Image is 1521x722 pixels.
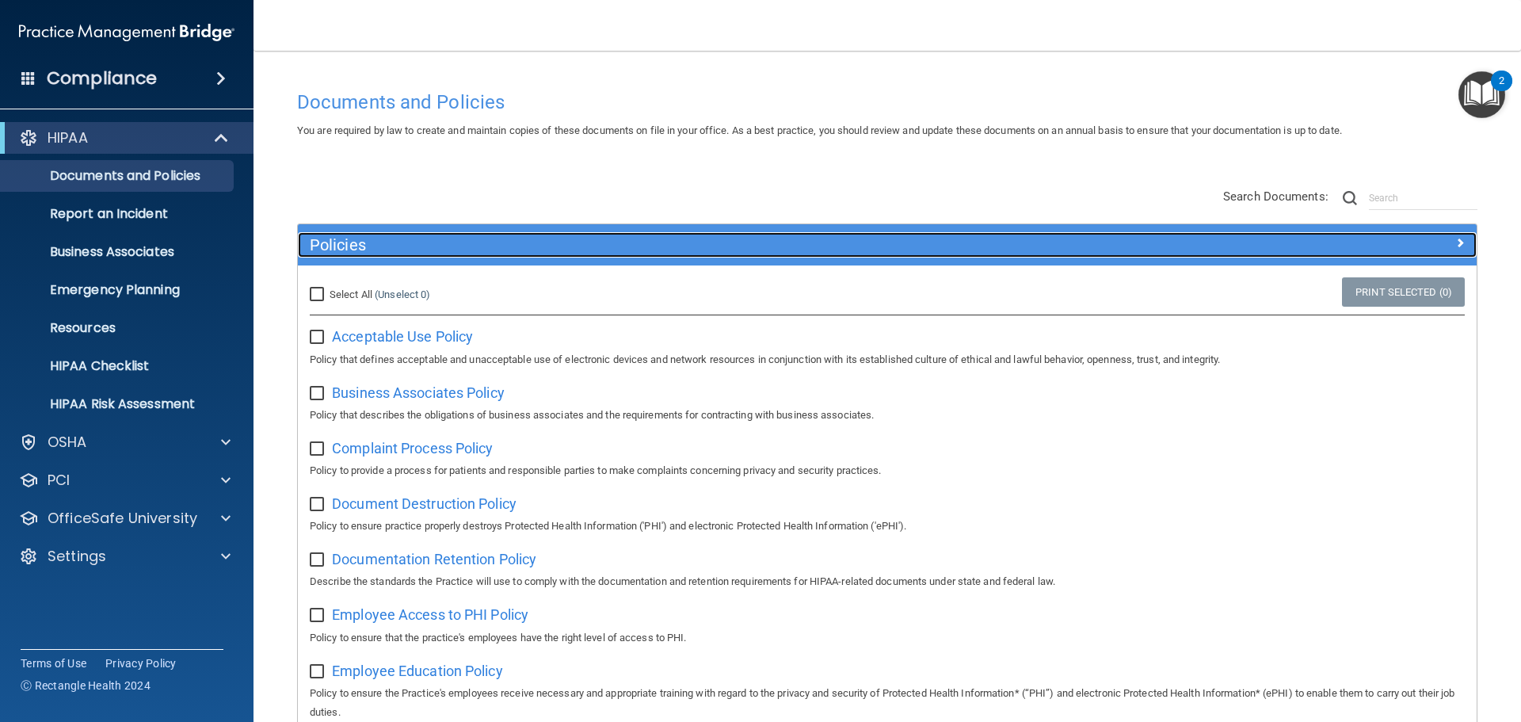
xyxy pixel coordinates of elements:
[48,509,197,528] p: OfficeSafe University
[310,232,1465,258] a: Policies
[310,461,1465,480] p: Policy to provide a process for patients and responsible parties to make complaints concerning pr...
[332,384,505,401] span: Business Associates Policy
[10,358,227,374] p: HIPAA Checklist
[48,471,70,490] p: PCI
[310,236,1170,254] h5: Policies
[310,628,1465,648] p: Policy to ensure that the practice's employees have the right level of access to PHI.
[310,572,1465,591] p: Describe the standards the Practice will use to comply with the documentation and retention requi...
[47,67,157,90] h4: Compliance
[1458,71,1505,118] button: Open Resource Center, 2 new notifications
[330,288,372,300] span: Select All
[10,168,227,184] p: Documents and Policies
[48,433,87,452] p: OSHA
[19,128,230,147] a: HIPAA
[1342,277,1465,307] a: Print Selected (0)
[332,495,517,512] span: Document Destruction Policy
[1369,186,1477,210] input: Search
[19,547,231,566] a: Settings
[19,509,231,528] a: OfficeSafe University
[332,440,493,457] span: Complaint Process Policy
[10,244,227,260] p: Business Associates
[21,678,151,693] span: Ⓒ Rectangle Health 2024
[19,471,231,490] a: PCI
[332,551,536,567] span: Documentation Retention Policy
[1223,189,1328,204] span: Search Documents:
[332,663,503,679] span: Employee Education Policy
[375,288,430,300] a: (Unselect 0)
[48,128,88,147] p: HIPAA
[1343,191,1357,205] img: ic-search.3b580494.png
[297,92,1477,113] h4: Documents and Policies
[297,124,1342,136] span: You are required by law to create and maintain copies of these documents on file in your office. ...
[310,350,1465,369] p: Policy that defines acceptable and unacceptable use of electronic devices and network resources i...
[10,320,227,336] p: Resources
[10,396,227,412] p: HIPAA Risk Assessment
[332,606,528,623] span: Employee Access to PHI Policy
[1499,81,1504,101] div: 2
[10,206,227,222] p: Report an Incident
[10,282,227,298] p: Emergency Planning
[310,517,1465,536] p: Policy to ensure practice properly destroys Protected Health Information ('PHI') and electronic P...
[19,17,234,48] img: PMB logo
[19,433,231,452] a: OSHA
[310,288,328,301] input: Select All (Unselect 0)
[310,406,1465,425] p: Policy that describes the obligations of business associates and the requirements for contracting...
[310,684,1465,722] p: Policy to ensure the Practice's employees receive necessary and appropriate training with regard ...
[48,547,106,566] p: Settings
[21,655,86,671] a: Terms of Use
[105,655,177,671] a: Privacy Policy
[332,328,473,345] span: Acceptable Use Policy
